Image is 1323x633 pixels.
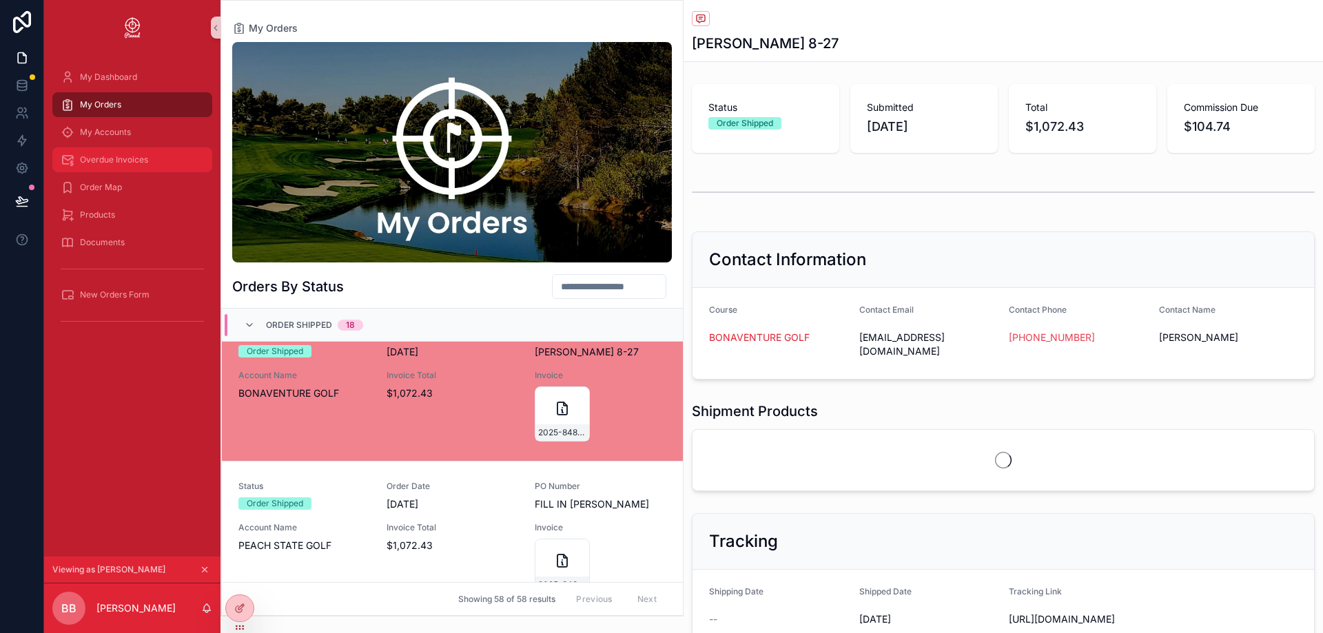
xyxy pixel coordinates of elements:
span: BB [61,600,76,616]
span: My Orders [249,21,298,35]
span: My Orders [80,99,121,110]
span: New Orders Form [80,289,150,300]
span: Shipping Date [709,586,763,596]
div: Order Shipped [247,497,303,510]
span: PO Number [535,481,666,492]
span: Status [238,481,370,492]
a: My Accounts [52,120,212,145]
span: Shipped Date [859,586,912,596]
h1: [PERSON_NAME] 8-27 [692,34,839,53]
span: Invoice [535,370,666,381]
span: [DATE] [867,117,981,136]
a: BONAVENTURE GOLF [709,331,810,344]
span: Total [1025,101,1140,114]
h2: Contact Information [709,249,866,271]
span: FILL IN [PERSON_NAME] [535,497,666,511]
h2: Tracking [709,530,778,552]
span: Course [709,304,737,315]
a: My Orders [52,92,212,117]
span: Tracking Link [1009,586,1062,596]
span: Overdue Invoices [80,154,148,165]
h1: Shipment Products [692,402,818,421]
a: StatusOrder ShippedOrder Date[DATE]PO NumberFILL IN [PERSON_NAME]Account NamePEACH STATE GOLFInvo... [222,461,683,613]
div: Order Shipped [247,345,303,357]
a: My Dashboard [52,65,212,90]
span: [EMAIL_ADDRESS][DOMAIN_NAME] [859,331,998,358]
span: Invoice Total [387,370,518,381]
span: Commission Due [1184,101,1298,114]
span: Documents [80,237,125,248]
span: Account Name [238,370,370,381]
span: Invoice [535,522,666,533]
span: My Accounts [80,127,131,138]
a: New Orders Form [52,282,212,307]
span: 2025-84888 [538,427,586,438]
div: Order Shipped [717,117,773,129]
span: [URL][DOMAIN_NAME] [1009,612,1148,626]
a: Documents [52,230,212,255]
span: [DATE] [387,345,518,359]
span: Order Map [80,182,122,193]
span: Account Name [238,522,370,533]
span: Contact Phone [1009,304,1067,315]
span: Viewing as [PERSON_NAME] [52,564,165,575]
h1: Orders By Status [232,277,344,296]
a: Overdue Invoices [52,147,212,172]
div: scrollable content [44,55,220,557]
span: Status [708,101,823,114]
span: Invoice Total [387,522,518,533]
span: BONAVENTURE GOLF [238,386,370,400]
p: [PERSON_NAME] [96,601,176,615]
span: [PERSON_NAME] 8-27 [535,345,666,359]
span: $1,072.43 [387,539,518,552]
span: $1,072.43 [1025,117,1140,136]
span: [PERSON_NAME] [1159,331,1298,344]
span: [DATE] [387,497,518,511]
span: Contact Name [1159,304,1216,315]
span: 2025-84850 [538,579,586,590]
span: $104.74 [1184,117,1298,136]
span: -- [709,612,717,626]
span: PEACH STATE GOLF [238,539,370,552]
span: Showing 58 of 58 results [458,594,555,605]
a: Products [52,203,212,227]
span: Contact Email [859,304,914,315]
span: Order Shipped [266,320,332,331]
div: 18 [346,320,355,331]
a: StatusOrder ShippedOrder Date[DATE]PO Number[PERSON_NAME] 8-27Account NameBONAVENTURE GOLFInvoice... [222,309,683,461]
a: My Orders [232,21,298,35]
span: My Dashboard [80,72,137,83]
span: Products [80,209,115,220]
a: [PHONE_NUMBER] [1009,331,1095,344]
span: $1,072.43 [387,386,518,400]
span: Submitted [867,101,981,114]
img: App logo [121,17,143,39]
span: [DATE] [859,612,998,626]
span: Order Date [387,481,518,492]
a: Order Map [52,175,212,200]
